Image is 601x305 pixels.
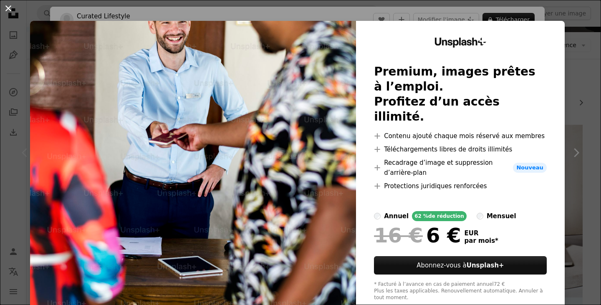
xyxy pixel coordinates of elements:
[412,211,467,221] div: 62 % de réduction
[374,144,547,154] li: Téléchargements libres de droits illimités
[374,224,461,246] div: 6 €
[465,237,498,245] span: par mois *
[374,64,547,124] h2: Premium, images prêtes à l’emploi. Profitez d’un accès illimité.
[465,229,498,237] span: EUR
[374,131,547,141] li: Contenu ajouté chaque mois réservé aux membres
[374,224,423,246] span: 16 €
[374,256,547,275] button: Abonnez-vous àUnsplash+
[374,281,547,301] div: * Facturé à l’avance en cas de paiement annuel 72 € Plus les taxes applicables. Renouvellement au...
[374,181,547,191] li: Protections juridiques renforcées
[487,211,516,221] div: mensuel
[384,211,409,221] div: annuel
[467,262,504,269] strong: Unsplash+
[477,213,483,219] input: mensuel
[513,163,546,173] span: Nouveau
[374,158,547,178] li: Recadrage d’image et suppression d’arrière-plan
[374,213,381,219] input: annuel62 %de réduction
